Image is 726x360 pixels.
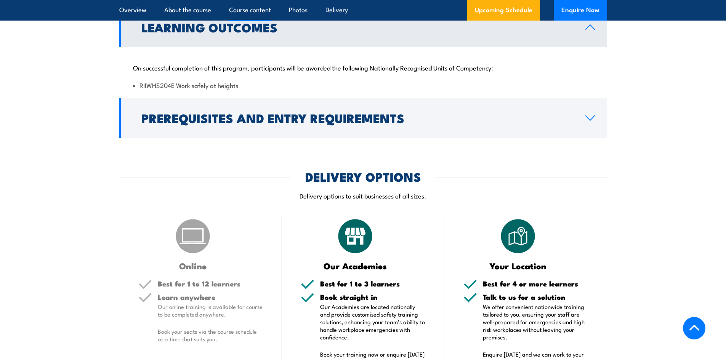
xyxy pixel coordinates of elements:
[483,303,588,341] p: We offer convenient nationwide training tailored to you, ensuring your staff are well-prepared fo...
[158,280,263,287] h5: Best for 1 to 12 learners
[141,112,573,123] h2: Prerequisites and Entry Requirements
[320,280,425,287] h5: Best for 1 to 3 learners
[320,303,425,341] p: Our Academies are located nationally and provide customised safety training solutions, enhancing ...
[483,293,588,301] h5: Talk to us for a solution
[158,293,263,301] h5: Learn anywhere
[119,98,607,138] a: Prerequisites and Entry Requirements
[158,303,263,318] p: Our online training is available for course to be completed anywhere.
[133,64,593,71] p: On successful completion of this program, participants will be awarded the following Nationally R...
[119,7,607,47] a: Learning Outcomes
[158,328,263,343] p: Book your seats via the course schedule at a time that suits you.
[483,280,588,287] h5: Best for 4 or more learners
[301,261,410,270] h3: Our Academies
[119,191,607,200] p: Delivery options to suit businesses of all sizes.
[320,293,425,301] h5: Book straight in
[305,171,421,182] h2: DELIVERY OPTIONS
[133,81,593,90] li: RIIWHS204E Work safely at heights
[141,22,573,32] h2: Learning Outcomes
[138,261,248,270] h3: Online
[463,261,573,270] h3: Your Location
